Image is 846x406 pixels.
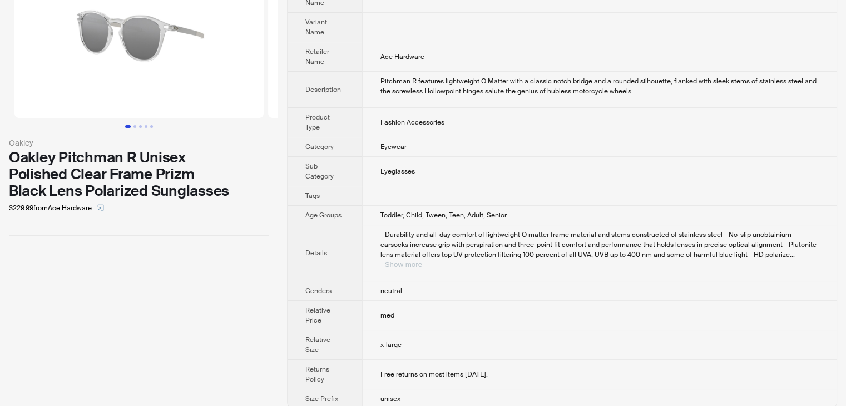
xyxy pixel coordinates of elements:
button: Expand [385,260,422,269]
button: Go to slide 5 [150,125,153,128]
span: Tags [305,191,320,200]
span: Relative Size [305,335,330,354]
span: - Durability and all-day comfort of lightweight O matter frame material and stems constructed of ... [380,230,817,259]
span: Description [305,85,341,94]
div: $229.99 from Ace Hardware [9,199,269,217]
span: ... [790,250,795,259]
span: neutral [380,286,402,295]
div: - Durability and all-day comfort of lightweight O matter frame material and stems constructed of ... [380,230,819,270]
span: unisex [380,394,400,403]
button: Go to slide 3 [139,125,142,128]
span: Eyeglasses [380,167,415,176]
div: Oakley Pitchman R Unisex Polished Clear Frame Prizm Black Lens Polarized Sunglasses [9,149,269,199]
span: Fashion Accessories [380,118,444,127]
span: Product Type [305,113,330,132]
span: Retailer Name [305,47,329,66]
span: med [380,311,394,320]
span: Variant Name [305,18,327,37]
span: x-large [380,340,402,349]
button: Go to slide 2 [133,125,136,128]
button: Go to slide 1 [125,125,131,128]
span: Details [305,249,327,258]
span: Ace Hardware [380,52,424,61]
span: Free returns on most items [DATE]. [380,370,488,379]
span: Age Groups [305,211,342,220]
span: Relative Price [305,306,330,325]
span: Genders [305,286,332,295]
div: Oakley [9,137,269,149]
button: Go to slide 4 [145,125,147,128]
span: Eyewear [380,142,407,151]
span: Sub Category [305,162,334,181]
span: Returns Policy [305,365,329,384]
span: Category [305,142,334,151]
span: Size Prefix [305,394,338,403]
div: Pitchman R features lightweight O Matter with a classic notch bridge and a rounded silhouette, fl... [380,76,819,96]
span: select [97,204,104,211]
span: Toddler, Child, Tween, Teen, Adult, Senior [380,211,507,220]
